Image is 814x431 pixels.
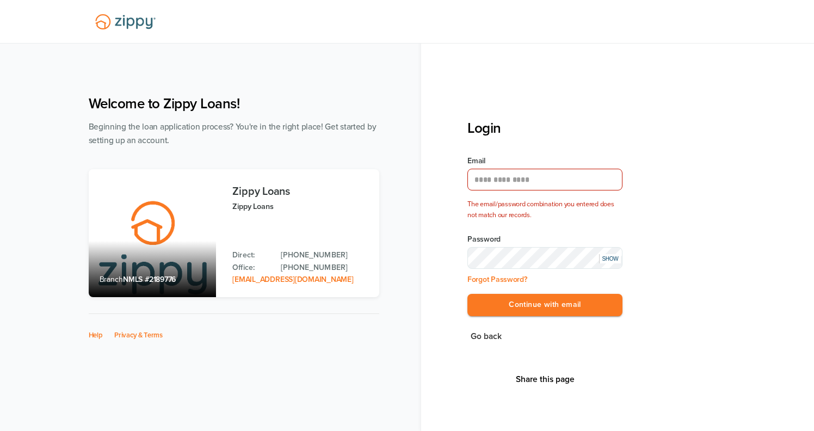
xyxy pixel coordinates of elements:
img: Lender Logo [89,9,162,34]
a: Direct Phone: 512-975-2947 [281,249,368,261]
p: Zippy Loans [232,200,368,213]
button: Continue with email [467,294,622,316]
a: Email Address: zippyguide@zippymh.com [232,275,353,284]
p: Office: [232,262,270,274]
h3: Login [467,120,622,137]
button: Share This Page [513,374,578,385]
h1: Welcome to Zippy Loans! [89,95,379,112]
a: Office Phone: 512-975-2947 [281,262,368,274]
div: The email/password combination you entered does not match our records. [467,199,622,221]
span: Branch [100,275,124,284]
label: Password [467,234,622,245]
div: SHOW [599,254,621,263]
p: Direct: [232,249,270,261]
button: Go back [467,329,505,344]
a: Forgot Password? [467,275,527,284]
span: Beginning the loan application process? You're in the right place! Get started by setting up an a... [89,122,377,145]
h3: Zippy Loans [232,186,368,198]
input: Input Password [467,247,622,269]
label: Email [467,156,622,167]
input: Email Address [467,169,622,190]
a: Help [89,331,103,340]
a: Privacy & Terms [114,331,163,340]
span: NMLS #2189776 [123,275,176,284]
